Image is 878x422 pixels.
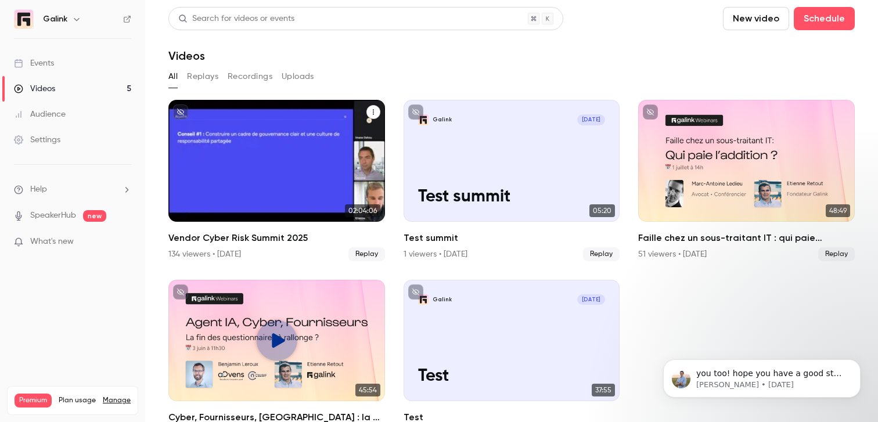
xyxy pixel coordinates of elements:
[168,67,178,86] button: All
[168,100,385,261] a: 02:04:06Vendor Cyber Risk Summit 2025134 viewers • [DATE]Replay
[646,335,878,416] iframe: Intercom notifications message
[282,67,314,86] button: Uploads
[30,236,74,248] span: What's new
[418,367,605,387] p: Test
[418,114,429,125] img: Test summit
[30,183,47,196] span: Help
[589,204,615,217] span: 05:20
[173,284,188,300] button: unpublished
[345,204,380,217] span: 02:04:06
[643,104,658,120] button: unpublished
[168,100,385,261] li: Vendor Cyber Risk Summit 2025
[14,134,60,146] div: Settings
[638,100,855,261] li: Faille chez un sous-traitant IT : qui paie l’addition ?
[59,396,96,405] span: Plan usage
[433,296,452,304] p: Galink
[583,247,620,261] span: Replay
[355,384,380,396] span: 45:54
[15,394,52,407] span: Premium
[168,7,855,415] section: Videos
[723,7,789,30] button: New video
[577,114,605,125] span: [DATE]
[577,294,605,305] span: [DATE]
[30,210,76,222] a: SpeakerHub
[168,231,385,245] h2: Vendor Cyber Risk Summit 2025
[638,248,707,260] div: 51 viewers • [DATE]
[592,384,615,396] span: 37:55
[228,67,272,86] button: Recordings
[794,7,855,30] button: Schedule
[418,187,605,207] p: Test summit
[418,294,429,305] img: Test
[404,231,620,245] h2: Test summit
[14,83,55,95] div: Videos
[818,247,855,261] span: Replay
[826,204,850,217] span: 48:49
[103,396,131,405] a: Manage
[83,210,106,222] span: new
[404,100,620,261] li: Test summit
[348,247,385,261] span: Replay
[168,248,241,260] div: 134 viewers • [DATE]
[408,104,423,120] button: unpublished
[43,13,67,25] h6: Galink
[404,100,620,261] a: Test summitGalink[DATE]Test summit05:20Test summit1 viewers • [DATE]Replay
[15,10,33,28] img: Galink
[14,109,66,120] div: Audience
[173,104,188,120] button: unpublished
[168,49,205,63] h1: Videos
[638,100,855,261] a: 48:49Faille chez un sous-traitant IT : qui paie l’addition ?51 viewers • [DATE]Replay
[638,231,855,245] h2: Faille chez un sous-traitant IT : qui paie l’addition ?
[404,248,467,260] div: 1 viewers • [DATE]
[14,183,131,196] li: help-dropdown-opener
[187,67,218,86] button: Replays
[433,116,452,124] p: Galink
[14,57,54,69] div: Events
[178,13,294,25] div: Search for videos or events
[408,284,423,300] button: unpublished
